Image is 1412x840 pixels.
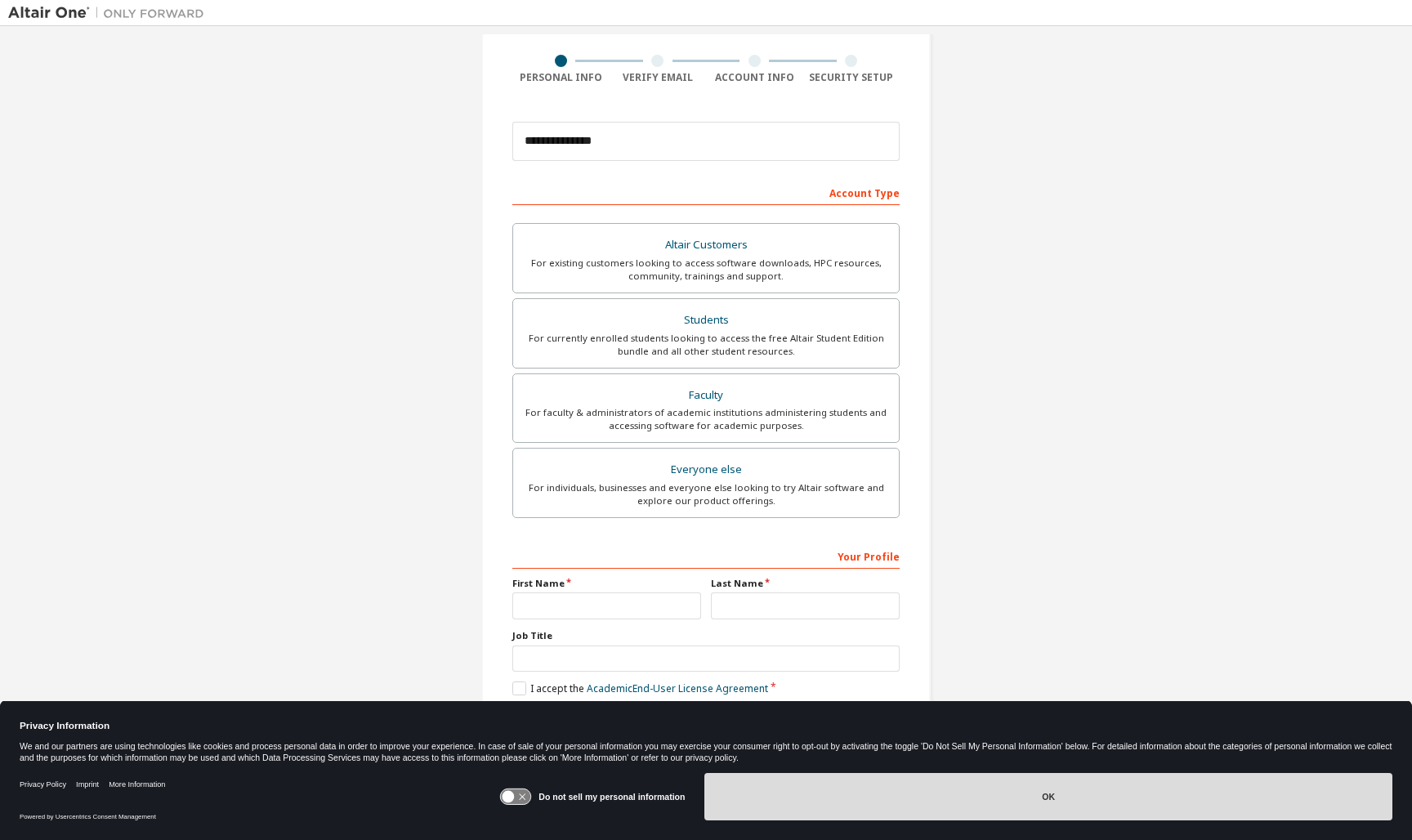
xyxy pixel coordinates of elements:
div: Personal Info [512,71,610,84]
label: First Name [512,577,701,590]
div: For faculty & administrators of academic institutions administering students and accessing softwa... [523,406,889,432]
div: Altair Customers [523,234,889,257]
div: Faculty [523,384,889,407]
a: Academic End-User License Agreement [587,681,768,695]
label: Last Name [711,577,900,590]
label: I accept the [512,681,768,695]
div: For currently enrolled students looking to access the free Altair Student Edition bundle and all ... [523,332,889,358]
div: Verify Email [610,71,707,84]
div: Everyone else [523,458,889,481]
label: Job Title [512,629,900,642]
div: For individuals, businesses and everyone else looking to try Altair software and explore our prod... [523,481,889,507]
div: Students [523,309,889,332]
div: Your Profile [512,543,900,569]
div: Account Info [706,71,803,84]
div: Account Type [512,179,900,205]
img: Altair One [8,5,212,21]
div: For existing customers looking to access software downloads, HPC resources, community, trainings ... [523,257,889,283]
div: Security Setup [803,71,900,84]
